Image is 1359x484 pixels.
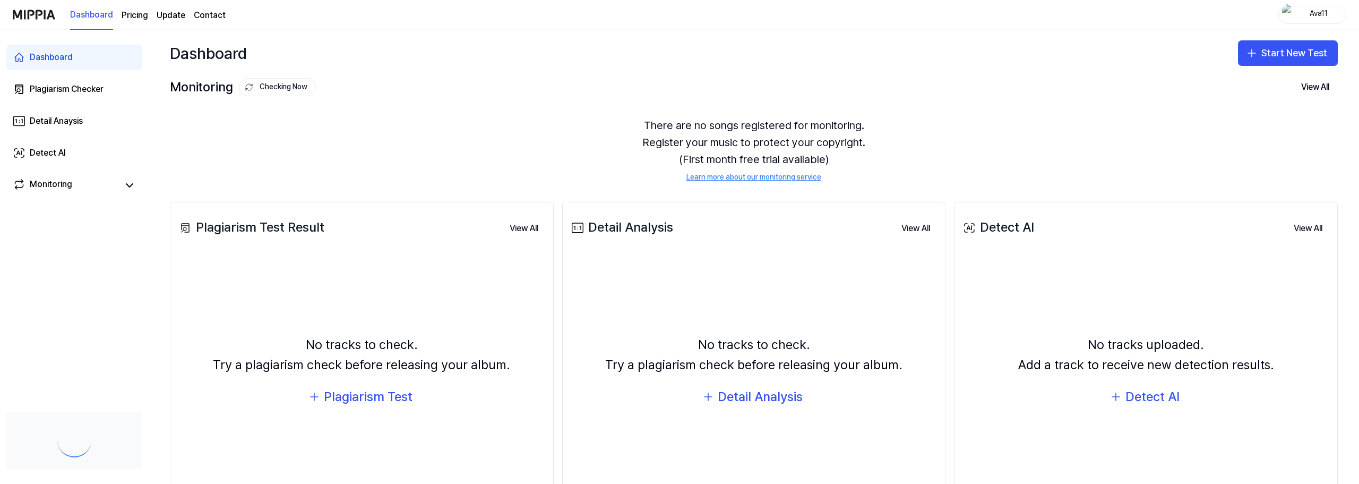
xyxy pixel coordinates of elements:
[961,217,1034,237] div: Detect AI
[6,140,142,166] a: Detect AI
[30,178,72,193] div: Monitoring
[70,1,113,30] a: Dashboard
[1285,217,1331,239] a: View All
[170,104,1338,196] div: There are no songs registered for monitoring. Register your music to protect your copyright. (Fir...
[170,77,316,97] div: Monitoring
[30,83,104,96] div: Plagiarism Checker
[122,9,148,22] a: Pricing
[300,384,423,410] button: Plagiarism Test
[30,115,83,128] div: Detail Anaysis
[501,218,547,239] button: View All
[213,335,510,376] div: No tracks to check. Try a plagiarism check before releasing your album.
[686,172,821,183] a: Learn more about our monitoring service
[6,77,142,102] a: Plagiarism Checker
[13,178,119,193] a: Monitoring
[239,78,316,96] button: Checking Now
[194,9,226,22] a: Contact
[6,108,142,134] a: Detail Anaysis
[1282,4,1295,26] img: profile
[30,51,73,64] div: Dashboard
[1018,335,1274,376] div: No tracks uploaded. Add a track to receive new detection results.
[1293,77,1338,98] button: View All
[1238,40,1338,66] button: Start New Test
[893,217,939,239] a: View All
[1278,6,1346,24] button: profileAva11
[6,45,142,70] a: Dashboard
[501,217,547,239] a: View All
[1285,218,1331,239] button: View All
[30,147,66,159] div: Detect AI
[170,40,247,66] div: Dashboard
[1125,387,1180,407] div: Detect AI
[694,384,813,410] button: Detail Analysis
[324,387,412,407] div: Plagiarism Test
[569,217,673,237] div: Detail Analysis
[177,217,324,237] div: Plagiarism Test Result
[718,387,803,407] div: Detail Analysis
[1298,9,1339,20] div: Ava11
[893,218,939,239] button: View All
[1102,384,1190,410] button: Detect AI
[605,335,902,376] div: No tracks to check. Try a plagiarism check before releasing your album.
[157,9,185,22] a: Update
